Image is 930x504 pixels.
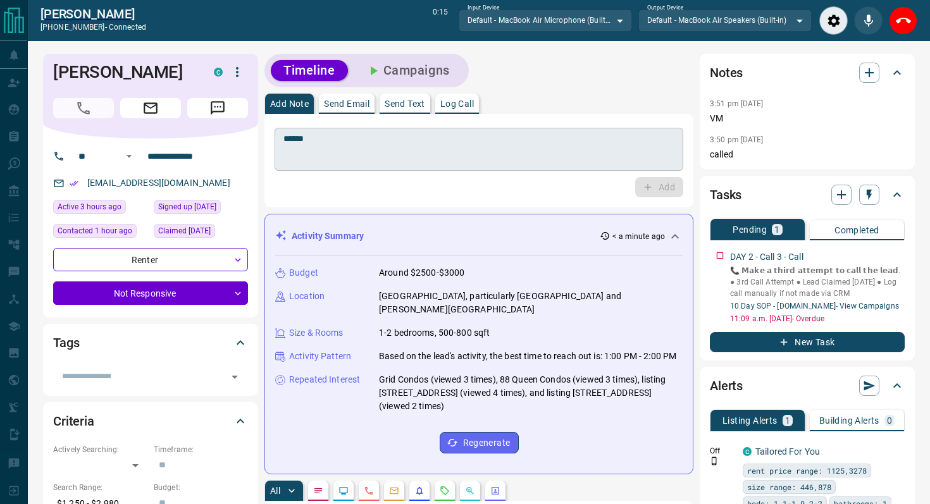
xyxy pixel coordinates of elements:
p: Size & Rooms [289,326,344,340]
label: Input Device [468,4,500,12]
p: Actively Searching: [53,444,147,455]
p: Completed [834,226,879,235]
p: 3:51 pm [DATE] [710,99,764,108]
svg: Email Verified [70,179,78,188]
div: Tue Sep 16 2025 [53,224,147,242]
p: Timeframe: [154,444,248,455]
p: Around $2500-$3000 [379,266,464,280]
span: Call [53,98,114,118]
p: [GEOGRAPHIC_DATA], particularly [GEOGRAPHIC_DATA] and [PERSON_NAME][GEOGRAPHIC_DATA] [379,290,683,316]
p: DAY 2 - Call 3 - Call [730,250,803,264]
div: Not Responsive [53,281,248,305]
p: Budget: [154,482,248,493]
div: Renter [53,248,248,271]
svg: Calls [364,486,374,496]
div: Mute [854,6,883,35]
p: Send Text [385,99,425,108]
div: Criteria [53,406,248,436]
div: Activity Summary< a minute ago [275,224,683,248]
p: Activity Pattern [289,350,351,363]
p: called [710,148,905,161]
button: Timeline [271,60,348,81]
p: 0 [887,416,892,425]
span: Message [187,98,248,118]
p: Listing Alerts [722,416,778,425]
div: Fri Jul 04 2025 [154,224,248,242]
p: Grid Condos (viewed 3 times), 88 Queen Condos (viewed 3 times), listing [STREET_ADDRESS] (viewed ... [379,373,683,413]
button: New Task [710,332,905,352]
p: Building Alerts [819,416,879,425]
span: Contacted 1 hour ago [58,224,132,237]
h1: [PERSON_NAME] [53,62,195,82]
button: Campaigns [353,60,462,81]
span: rent price range: 1125,3278 [747,464,867,477]
div: Audio Settings [819,6,848,35]
p: Location [289,290,325,303]
span: Email [120,98,181,118]
p: All [270,486,280,495]
svg: Agent Actions [490,486,500,496]
svg: Notes [313,486,323,496]
p: 0:15 [433,6,448,35]
p: 1-2 bedrooms, 500-800 sqft [379,326,490,340]
p: Send Email [324,99,369,108]
svg: Requests [440,486,450,496]
span: connected [109,23,146,32]
svg: Listing Alerts [414,486,425,496]
div: Tasks [710,180,905,210]
span: size range: 446,878 [747,481,831,493]
p: 11:09 a.m. [DATE] - Overdue [730,313,905,324]
div: Default - MacBook Air Speakers (Built-in) [638,9,812,31]
div: Alerts [710,371,905,401]
a: 10 Day SOP - [DOMAIN_NAME]- View Campaigns [730,302,899,310]
div: Tags [53,328,248,358]
p: Repeated Interest [289,373,360,386]
p: 1 [785,416,790,425]
p: 1 [774,225,779,234]
h2: Tags [53,333,79,353]
div: Tue Sep 16 2025 [53,200,147,218]
p: Search Range: [53,482,147,493]
div: Fri Jul 04 2025 [154,200,248,218]
a: [PERSON_NAME] [40,6,146,22]
svg: Push Notification Only [710,457,719,465]
h2: Tasks [710,185,741,205]
label: Output Device [647,4,683,12]
svg: Lead Browsing Activity [338,486,349,496]
span: Active 3 hours ago [58,200,121,213]
div: Notes [710,58,905,88]
button: Regenerate [440,432,519,453]
a: Tailored For You [755,446,820,457]
p: Off [710,445,735,457]
a: [EMAIL_ADDRESS][DOMAIN_NAME] [87,178,230,188]
button: Open [121,149,137,164]
p: Log Call [440,99,474,108]
span: Claimed [DATE] [158,224,211,237]
h2: Alerts [710,376,743,396]
p: [PHONE_NUMBER] - [40,22,146,33]
p: VM [710,112,905,125]
p: Add Note [270,99,309,108]
p: < a minute ago [612,231,665,242]
div: Default - MacBook Air Microphone (Built-in) [459,9,632,31]
p: Budget [289,266,318,280]
p: 3:50 pm [DATE] [710,135,764,144]
p: Based on the lead's activity, the best time to reach out is: 1:00 PM - 2:00 PM [379,350,676,363]
span: Signed up [DATE] [158,200,216,213]
p: 📞 𝗠𝗮𝗸𝗲 𝗮 𝘁𝗵𝗶𝗿𝗱 𝗮𝘁𝘁𝗲𝗺𝗽𝘁 𝘁𝗼 𝗰𝗮𝗹𝗹 𝘁𝗵𝗲 𝗹𝗲𝗮𝗱. ● 3rd Call Attempt ● Lead Claimed [DATE] ● Log call manu... [730,265,905,299]
p: Activity Summary [292,230,364,243]
h2: Criteria [53,411,94,431]
p: Pending [733,225,767,234]
svg: Opportunities [465,486,475,496]
div: End Call [889,6,917,35]
div: condos.ca [743,447,752,456]
button: Open [226,368,244,386]
div: condos.ca [214,68,223,77]
h2: Notes [710,63,743,83]
svg: Emails [389,486,399,496]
